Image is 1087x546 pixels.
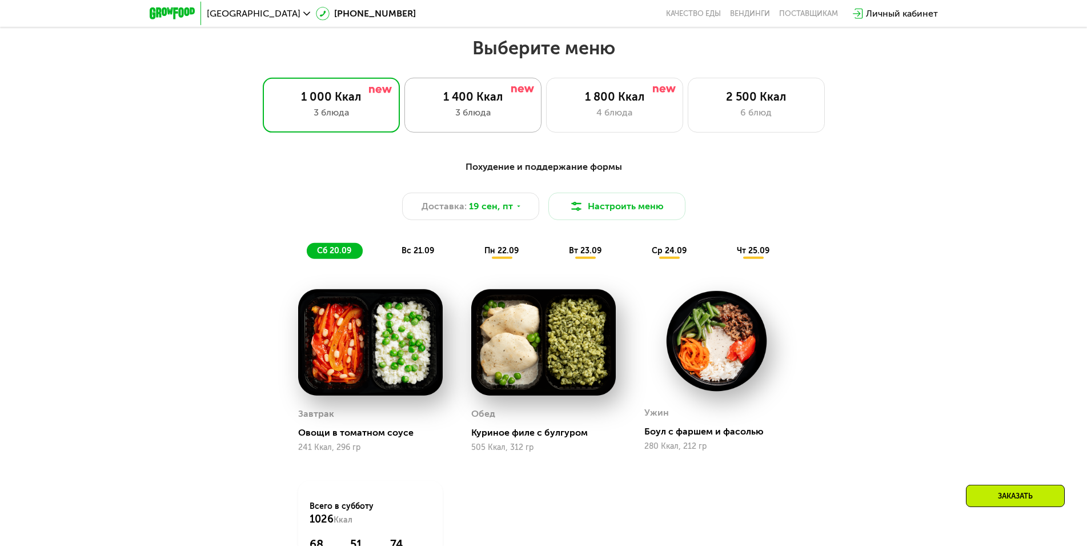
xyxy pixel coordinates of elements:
[206,160,882,174] div: Похудение и поддержание формы
[416,90,530,103] div: 1 400 Ккал
[275,90,388,103] div: 1 000 Ккал
[644,426,798,437] div: Боул с фаршем и фасолью
[402,246,434,256] span: вс 21.09
[298,405,334,423] div: Завтрак
[866,7,938,21] div: Личный кабинет
[310,513,334,525] span: 1026
[666,9,721,18] a: Качество еды
[779,9,838,18] div: поставщикам
[548,193,685,220] button: Настроить меню
[471,405,495,423] div: Обед
[310,501,431,526] div: Всего в субботу
[37,37,1050,59] h2: Выберите меню
[644,404,669,421] div: Ужин
[484,246,519,256] span: пн 22.09
[471,427,625,439] div: Куриное филе с булгуром
[298,443,443,452] div: 241 Ккал, 296 гр
[471,443,616,452] div: 505 Ккал, 312 гр
[652,246,687,256] span: ср 24.09
[207,9,300,18] span: [GEOGRAPHIC_DATA]
[569,246,601,256] span: вт 23.09
[737,246,769,256] span: чт 25.09
[558,90,671,103] div: 1 800 Ккал
[422,200,467,213] span: Доставка:
[966,485,1065,507] div: Заказать
[416,106,530,119] div: 3 блюда
[700,90,813,103] div: 2 500 Ккал
[469,200,513,213] span: 19 сен, пт
[700,106,813,119] div: 6 блюд
[316,7,416,21] a: [PHONE_NUMBER]
[730,9,770,18] a: Вендинги
[558,106,671,119] div: 4 блюда
[275,106,388,119] div: 3 блюда
[644,442,789,451] div: 280 Ккал, 212 гр
[298,427,452,439] div: Овощи в томатном соусе
[334,515,352,525] span: Ккал
[317,246,351,256] span: сб 20.09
